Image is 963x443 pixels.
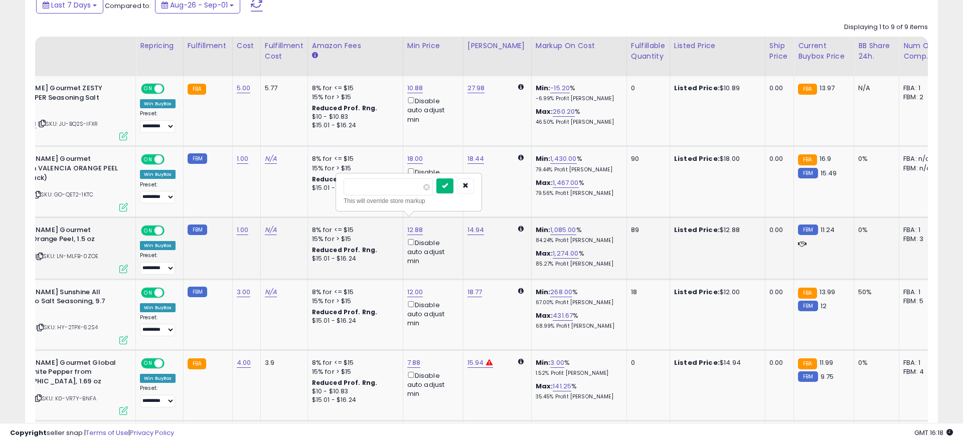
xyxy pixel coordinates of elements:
[163,155,179,164] span: OFF
[903,367,936,376] div: FBM: 4
[265,84,300,93] div: 5.77
[903,84,936,93] div: FBA: 1
[312,317,395,325] div: $15.01 - $16.24
[858,84,891,93] div: N/A
[820,287,836,297] span: 13.99
[142,226,154,235] span: ON
[237,225,249,235] a: 1.00
[536,358,619,377] div: %
[821,301,827,311] span: 12
[237,41,256,51] div: Cost
[914,428,953,437] span: 2025-09-11 16:18 GMT
[553,311,573,321] a: 431.67
[140,181,176,204] div: Preset:
[858,288,891,297] div: 50%
[631,358,662,367] div: 0
[312,41,399,51] div: Amazon Fees
[550,154,576,164] a: 1,430.00
[553,249,578,259] a: 1,274.00
[86,428,128,437] a: Terms of Use
[798,288,817,299] small: FBA
[553,107,575,117] a: 260.20
[674,41,761,51] div: Listed Price
[903,297,936,306] div: FBM: 5
[140,41,179,51] div: Repricing
[163,359,179,367] span: OFF
[312,246,378,254] b: Reduced Prof. Rng.
[536,358,551,367] b: Min:
[903,288,936,297] div: FBA: 1
[536,119,619,126] p: 46.50% Profit [PERSON_NAME]
[674,154,757,163] div: $18.00
[531,37,626,76] th: The percentage added to the cost of goods (COGS) that forms the calculator for Min & Max prices.
[674,288,757,297] div: $12.00
[312,184,395,192] div: $15.01 - $16.24
[188,41,228,51] div: Fulfillment
[312,113,395,121] div: $10 - $10.83
[536,95,619,102] p: -6.99% Profit [PERSON_NAME]
[312,121,395,130] div: $15.01 - $16.24
[536,393,619,400] p: 35.45% Profit [PERSON_NAME]
[312,84,395,93] div: 8% for <= $15
[536,226,619,244] div: %
[142,359,154,367] span: ON
[536,261,619,268] p: 85.27% Profit [PERSON_NAME]
[163,288,179,297] span: OFF
[312,154,395,163] div: 8% for <= $15
[467,225,485,235] a: 14.94
[142,155,154,164] span: ON
[631,288,662,297] div: 18
[631,154,662,163] div: 90
[674,154,720,163] b: Listed Price:
[858,154,891,163] div: 0%
[536,381,553,391] b: Max:
[467,41,527,51] div: [PERSON_NAME]
[798,358,817,369] small: FBA
[467,83,485,93] a: 27.98
[140,99,176,108] div: Win BuyBox
[312,367,395,376] div: 15% for > $15
[631,226,662,235] div: 89
[142,288,154,297] span: ON
[312,288,395,297] div: 8% for <= $15
[769,226,786,235] div: 0.00
[265,287,277,297] a: N/A
[312,255,395,263] div: $15.01 - $16.24
[407,166,455,195] div: Disable auto adjust min
[858,226,891,235] div: 0%
[130,428,174,437] a: Privacy Policy
[163,85,179,93] span: OFF
[798,41,850,62] div: Current Buybox Price
[35,252,98,260] span: | SKU: LN-MLFB-0ZOE
[312,396,395,404] div: $15.01 - $16.24
[140,385,176,407] div: Preset:
[237,154,249,164] a: 1.00
[769,358,786,367] div: 0.00
[312,226,395,235] div: 8% for <= $15
[674,358,757,367] div: $14.94
[536,249,553,258] b: Max:
[536,41,622,51] div: Markup on Cost
[903,358,936,367] div: FBA: 1
[550,83,570,93] a: -15.20
[536,287,551,297] b: Min:
[798,154,817,165] small: FBA
[536,382,619,400] div: %
[467,358,484,368] a: 15.94
[105,1,151,11] span: Compared to:
[536,323,619,330] p: 68.99% Profit [PERSON_NAME]
[188,287,207,297] small: FBM
[536,299,619,306] p: 67.00% Profit [PERSON_NAME]
[769,154,786,163] div: 0.00
[903,226,936,235] div: FBA: 1
[798,225,818,235] small: FBM
[674,83,720,93] b: Listed Price:
[467,154,485,164] a: 18.44
[550,358,564,368] a: 3.00
[550,287,572,297] a: 268.00
[536,288,619,306] div: %
[674,84,757,93] div: $10.89
[188,84,206,95] small: FBA
[407,237,455,266] div: Disable auto adjust min
[821,372,834,381] span: 9.75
